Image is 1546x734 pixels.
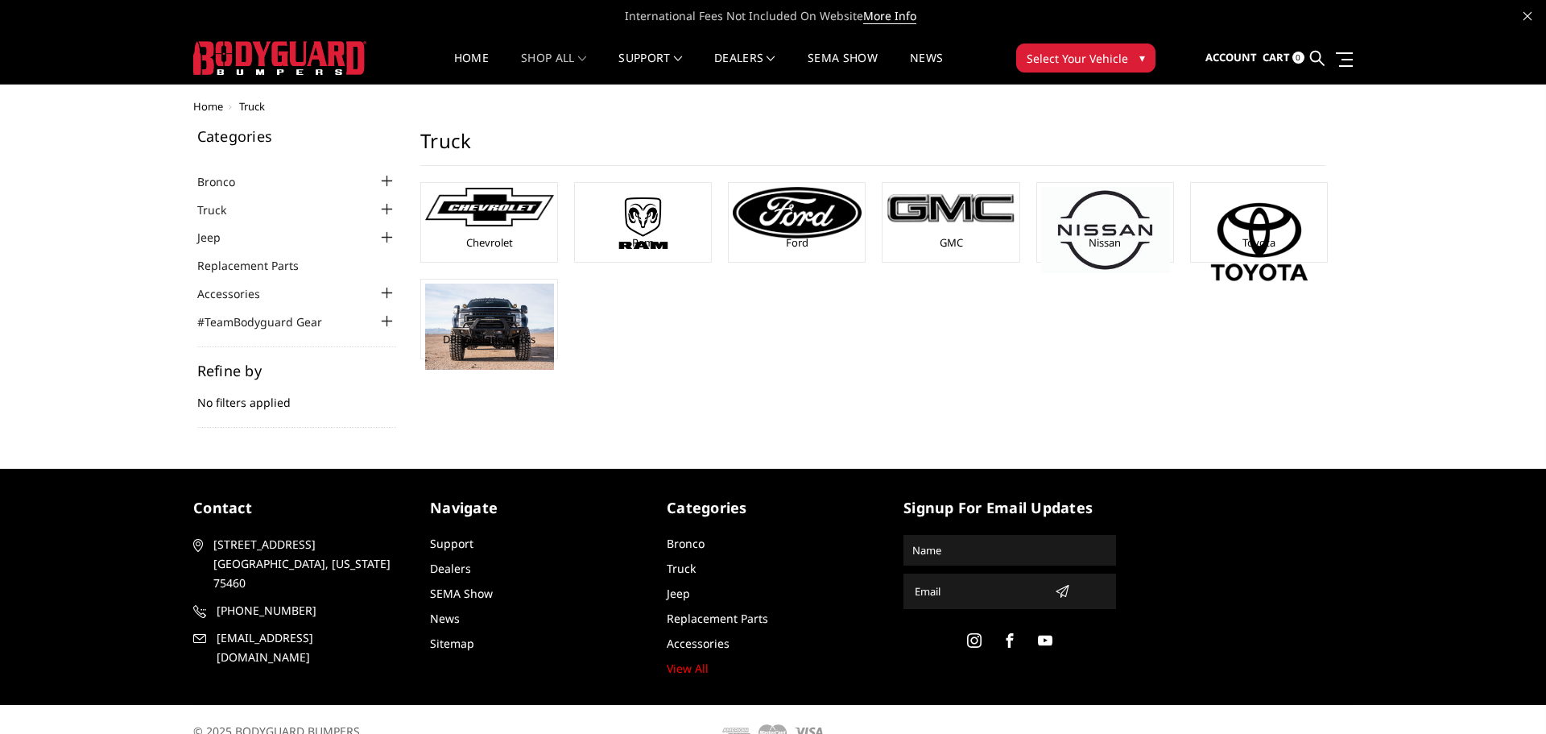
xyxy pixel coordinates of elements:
span: [PHONE_NUMBER] [217,601,403,620]
a: GMC [940,235,963,250]
a: Truck [197,201,246,218]
a: Chevrolet [466,235,513,250]
h1: Truck [420,129,1325,166]
a: Ford [786,235,808,250]
span: ▾ [1139,49,1145,66]
span: Select Your Vehicle [1027,50,1128,67]
h5: contact [193,497,406,519]
a: Truck [667,561,696,576]
a: Home [193,99,223,114]
a: News [430,611,460,626]
a: Home [454,52,489,84]
a: DBL Designs Trucks [443,332,535,346]
a: Account [1205,36,1257,80]
a: Dealers [714,52,775,84]
a: Jeep [197,229,241,246]
div: No filters applied [197,363,397,428]
a: Sitemap [430,636,474,651]
a: Accessories [197,285,280,302]
input: Email [908,578,1048,604]
a: News [910,52,943,84]
a: Ram [632,235,654,250]
h5: Navigate [430,497,643,519]
a: Replacement Parts [667,611,768,626]
a: More Info [863,8,916,24]
a: Replacement Parts [197,257,319,274]
a: [PHONE_NUMBER] [193,601,406,620]
button: Select Your Vehicle [1016,44,1155,73]
h5: Categories [667,497,879,519]
span: Truck [239,99,265,114]
a: Toyota [1242,235,1275,250]
h5: Refine by [197,363,397,378]
span: [EMAIL_ADDRESS][DOMAIN_NAME] [217,628,403,667]
a: SEMA Show [808,52,878,84]
a: #TeamBodyguard Gear [197,313,342,330]
a: SEMA Show [430,586,493,601]
a: Cart 0 [1263,36,1304,80]
a: Dealers [430,561,471,576]
a: Bronco [667,536,705,551]
a: [EMAIL_ADDRESS][DOMAIN_NAME] [193,628,406,667]
a: Support [618,52,682,84]
input: Name [906,537,1114,563]
a: Support [430,536,473,551]
span: [STREET_ADDRESS] [GEOGRAPHIC_DATA], [US_STATE] 75460 [213,535,400,593]
h5: signup for email updates [903,497,1116,519]
span: Cart [1263,50,1290,64]
span: Account [1205,50,1257,64]
a: shop all [521,52,586,84]
a: Nissan [1089,235,1121,250]
a: Jeep [667,586,690,601]
h5: Categories [197,129,397,143]
a: Bronco [197,173,255,190]
img: BODYGUARD BUMPERS [193,41,366,75]
a: Accessories [667,636,730,651]
span: 0 [1292,52,1304,64]
a: View All [667,661,709,676]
